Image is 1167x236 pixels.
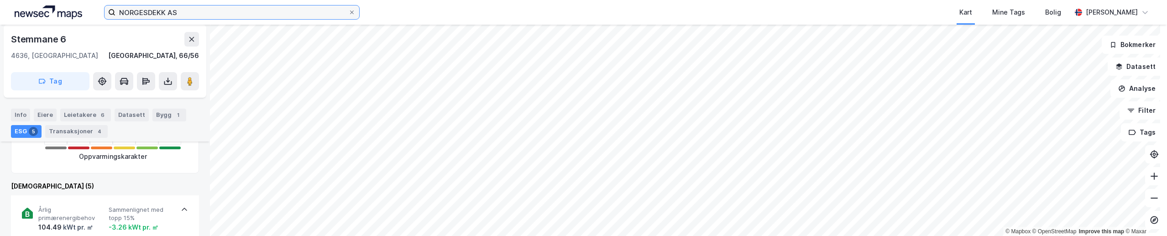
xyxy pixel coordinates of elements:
[38,206,105,222] span: Årlig primærenergibehov
[108,50,199,61] div: [GEOGRAPHIC_DATA], 66/56
[34,109,57,121] div: Eiere
[11,125,42,138] div: ESG
[11,50,98,61] div: 4636, [GEOGRAPHIC_DATA]
[1121,192,1167,236] iframe: Chat Widget
[152,109,186,121] div: Bygg
[1079,228,1124,235] a: Improve this map
[79,151,147,162] div: Oppvarmingskarakter
[98,110,107,120] div: 6
[1045,7,1061,18] div: Bolig
[1121,192,1167,236] div: Kontrollprogram for chat
[109,206,175,222] span: Sammenlignet med topp 15%
[1121,123,1163,142] button: Tags
[15,5,82,19] img: logo.a4113a55bc3d86da70a041830d287a7e.svg
[95,127,104,136] div: 4
[62,222,93,233] div: kWt pr. ㎡
[1108,58,1163,76] button: Datasett
[173,110,183,120] div: 1
[11,72,89,90] button: Tag
[1102,36,1163,54] button: Bokmerker
[1086,7,1138,18] div: [PERSON_NAME]
[109,222,158,233] div: -3.26 kWt pr. ㎡
[115,109,149,121] div: Datasett
[115,5,348,19] input: Søk på adresse, matrikkel, gårdeiere, leietakere eller personer
[29,127,38,136] div: 5
[1005,228,1031,235] a: Mapbox
[1032,228,1077,235] a: OpenStreetMap
[11,109,30,121] div: Info
[11,181,199,192] div: [DEMOGRAPHIC_DATA] (5)
[45,125,108,138] div: Transaksjoner
[1110,79,1163,98] button: Analyse
[959,7,972,18] div: Kart
[38,222,93,233] div: 104.49
[992,7,1025,18] div: Mine Tags
[1120,101,1163,120] button: Filter
[60,109,111,121] div: Leietakere
[11,32,68,47] div: Stemmane 6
